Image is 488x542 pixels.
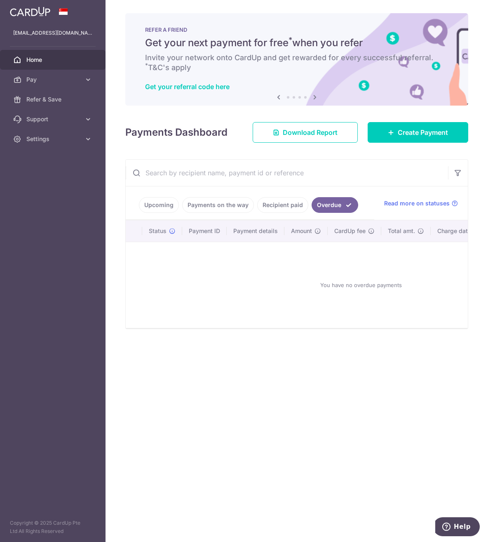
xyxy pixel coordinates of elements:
[145,26,448,33] p: REFER A FRIEND
[368,122,468,143] a: Create Payment
[334,227,366,235] span: CardUp fee
[283,127,338,137] span: Download Report
[384,199,450,207] span: Read more on statuses
[435,517,480,538] iframe: Opens a widget where you can find more information
[26,95,81,104] span: Refer & Save
[149,227,167,235] span: Status
[125,13,468,106] img: RAF banner
[145,82,230,91] a: Get your referral code here
[257,197,308,213] a: Recipient paid
[388,227,415,235] span: Total amt.
[145,36,448,49] h5: Get your next payment for free when you refer
[437,227,471,235] span: Charge date
[26,115,81,123] span: Support
[26,56,81,64] span: Home
[384,199,458,207] a: Read more on statuses
[10,7,50,16] img: CardUp
[182,197,254,213] a: Payments on the way
[398,127,448,137] span: Create Payment
[253,122,358,143] a: Download Report
[227,220,284,242] th: Payment details
[145,53,448,73] h6: Invite your network onto CardUp and get rewarded for every successful referral. T&C's apply
[126,160,448,186] input: Search by recipient name, payment id or reference
[13,29,92,37] p: [EMAIL_ADDRESS][DOMAIN_NAME]
[125,125,228,140] h4: Payments Dashboard
[139,197,179,213] a: Upcoming
[26,75,81,84] span: Pay
[182,220,227,242] th: Payment ID
[291,227,312,235] span: Amount
[312,197,358,213] a: Overdue
[26,135,81,143] span: Settings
